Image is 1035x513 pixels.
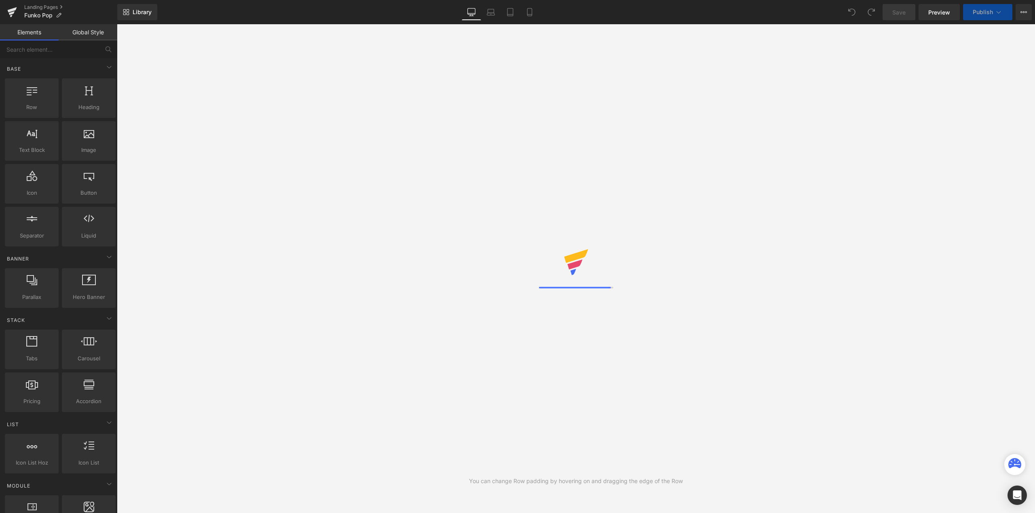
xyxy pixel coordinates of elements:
[64,293,113,301] span: Hero Banner
[7,103,56,111] span: Row
[481,4,501,20] a: Laptop
[64,231,113,240] span: Liquid
[7,189,56,197] span: Icon
[64,146,113,154] span: Image
[6,420,20,428] span: List
[64,458,113,467] span: Icon List
[919,4,960,20] a: Preview
[462,4,481,20] a: Desktop
[6,65,22,73] span: Base
[469,477,683,486] div: You can change Row padding by hovering on and dragging the edge of the Row
[59,24,117,40] a: Global Style
[844,4,860,20] button: Undo
[7,231,56,240] span: Separator
[7,458,56,467] span: Icon List Hoz
[1016,4,1032,20] button: More
[24,12,53,19] span: Funko Pop
[6,316,26,324] span: Stack
[6,482,31,490] span: Module
[892,8,906,17] span: Save
[501,4,520,20] a: Tablet
[7,354,56,363] span: Tabs
[64,103,113,111] span: Heading
[24,4,117,11] a: Landing Pages
[520,4,539,20] a: Mobile
[117,4,157,20] a: New Library
[64,354,113,363] span: Carousel
[133,8,152,16] span: Library
[64,397,113,406] span: Accordion
[7,397,56,406] span: Pricing
[64,189,113,197] span: Button
[1008,486,1027,505] div: Open Intercom Messenger
[6,255,30,263] span: Banner
[7,293,56,301] span: Parallax
[963,4,1012,20] button: Publish
[973,9,993,15] span: Publish
[863,4,879,20] button: Redo
[928,8,950,17] span: Preview
[7,146,56,154] span: Text Block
